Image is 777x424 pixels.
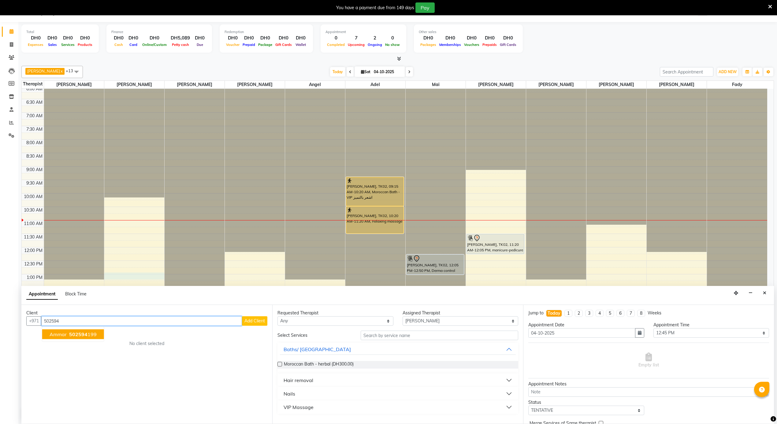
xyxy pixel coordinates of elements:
span: Prepaid [241,43,257,47]
div: Status [528,399,644,406]
div: 7 [346,35,366,42]
div: Appointment [325,29,401,35]
span: No show [384,43,401,47]
div: 8:00 AM [25,140,44,146]
div: DH0 [111,35,126,42]
div: No client selected [41,340,253,347]
div: DH0 [463,35,481,42]
span: Empty list [638,353,659,368]
li: 7 [627,310,635,317]
span: +13 [66,68,78,73]
div: Jump to [528,310,544,316]
span: [PERSON_NAME] [526,81,586,88]
div: Today [548,310,560,317]
a: x [60,69,63,73]
li: 8 [637,310,645,317]
span: Fady [707,81,767,88]
div: 1:00 PM [25,274,44,281]
div: VIP Massage [284,403,314,411]
div: 11:00 AM [23,220,44,227]
div: 2 [366,35,384,42]
span: ADD NEW [719,69,737,74]
span: Gift Cards [274,43,293,47]
span: Card [128,43,139,47]
div: DH0 [293,35,308,42]
span: Cash [113,43,125,47]
div: DH0 [192,35,207,42]
div: DH0 [76,35,94,42]
span: [PERSON_NAME] [44,81,104,88]
span: Expenses [26,43,45,47]
span: Services [60,43,76,47]
span: Sales [46,43,58,47]
span: Block Time [65,291,87,297]
div: DH5,089 [168,35,192,42]
button: ADD NEW [717,68,738,76]
li: 6 [616,310,624,317]
div: Nails [284,390,295,397]
input: Search by Name/Mobile/Email/Code [41,316,242,326]
div: [PERSON_NAME], TK02, 12:05 PM-12:50 PM, Derma control [407,255,464,274]
button: Close [760,288,769,298]
div: DH0 [274,35,293,42]
div: 11:30 AM [23,234,44,240]
button: Add Client [242,316,267,326]
div: DH0 [60,35,76,42]
span: Voucher [225,43,241,47]
span: Angel [285,81,345,88]
div: [PERSON_NAME], TK02, 09:15 AM-10:20 AM, Moroccan Bath - VIP اشعر بالتميز [346,177,403,206]
span: Gift Cards [498,43,518,47]
span: [PERSON_NAME] [466,81,526,88]
span: Adel [345,81,405,88]
div: Appointment Time [653,322,769,328]
div: DH0 [26,35,45,42]
input: Search by service name [361,331,518,340]
div: DH0 [126,35,141,42]
div: DH0 [257,35,274,42]
button: Nails [280,388,516,399]
span: Packages [419,43,438,47]
span: Mai [406,81,466,88]
li: 3 [585,310,593,317]
div: 6:30 AM [25,99,44,106]
div: 10:30 AM [23,207,44,213]
div: [PERSON_NAME], TK02, 10:20 AM-11:20 AM, Relaxing massage [346,207,403,233]
li: 4 [596,310,604,317]
div: Appointment Notes [528,381,769,387]
span: Due [195,43,205,47]
span: Online/Custom [141,43,168,47]
div: You have a payment due from 149 days [336,5,414,11]
span: [PERSON_NAME] [165,81,225,88]
li: 2 [575,310,583,317]
div: 9:00 AM [25,167,44,173]
span: [PERSON_NAME] [225,81,285,88]
div: DH0 [481,35,498,42]
span: Moroccan Bath - herbal (DH300.00) [284,361,354,369]
button: VIP Massage [280,402,516,413]
span: Prepaids [481,43,498,47]
div: 10:00 AM [23,193,44,200]
span: Completed [325,43,346,47]
ngb-highlight: 199 [68,331,97,337]
div: Baths/ [GEOGRAPHIC_DATA] [284,346,351,353]
li: 5 [606,310,614,317]
div: Requested Therapist [277,310,393,316]
div: DH0 [498,35,518,42]
div: 7:30 AM [25,126,44,133]
div: DH0 [45,35,60,42]
div: 6:00 AM [25,86,44,92]
div: 12:00 PM [23,247,44,254]
input: yyyy-mm-dd [528,328,635,338]
div: 8:30 AM [25,153,44,159]
div: DH0 [141,35,168,42]
div: 12:30 PM [23,261,44,267]
div: 0 [384,35,401,42]
li: 1 [564,310,572,317]
div: Weeks [648,310,661,316]
button: Hair removal [280,375,516,386]
span: [PERSON_NAME] [647,81,707,88]
input: 2025-10-04 [372,67,403,77]
div: DH0 [241,35,257,42]
div: DH0 [438,35,463,42]
span: Upcoming [346,43,366,47]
